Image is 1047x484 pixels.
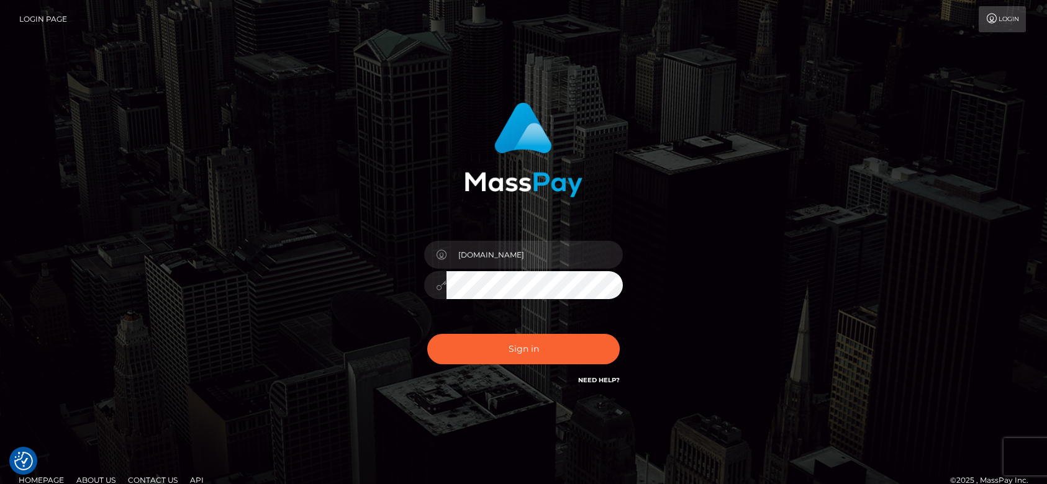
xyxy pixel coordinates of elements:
input: Username... [446,241,623,269]
button: Consent Preferences [14,452,33,470]
img: Revisit consent button [14,452,33,470]
button: Sign in [427,334,620,364]
a: Need Help? [578,376,620,384]
a: Login [979,6,1026,32]
a: Login Page [19,6,67,32]
img: MassPay Login [465,102,582,197]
